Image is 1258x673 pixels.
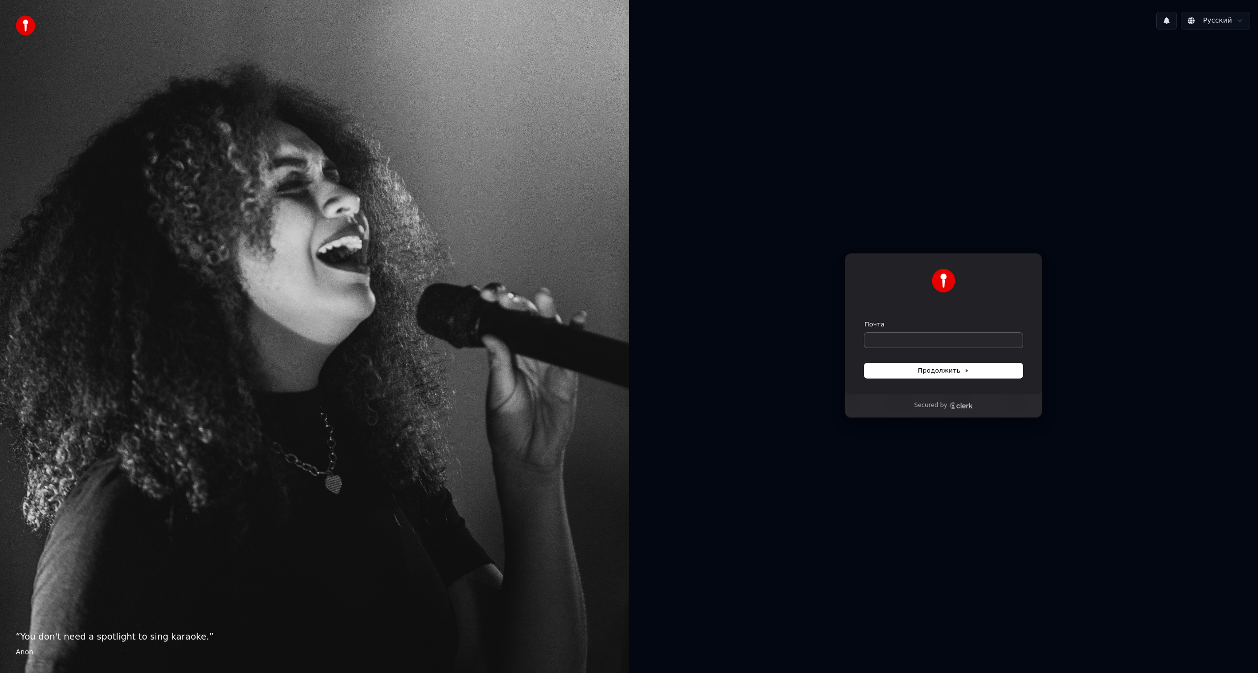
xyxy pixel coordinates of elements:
img: youka [16,16,35,35]
p: “ You don't need a spotlight to sing karaoke. ” [16,630,613,644]
label: Почта [864,320,885,329]
footer: Anon [16,647,613,657]
button: Продолжить [864,363,1023,378]
p: Secured by [914,402,947,410]
img: Youka [932,269,955,293]
a: Clerk logo [949,402,973,409]
span: Продолжить [918,366,970,375]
